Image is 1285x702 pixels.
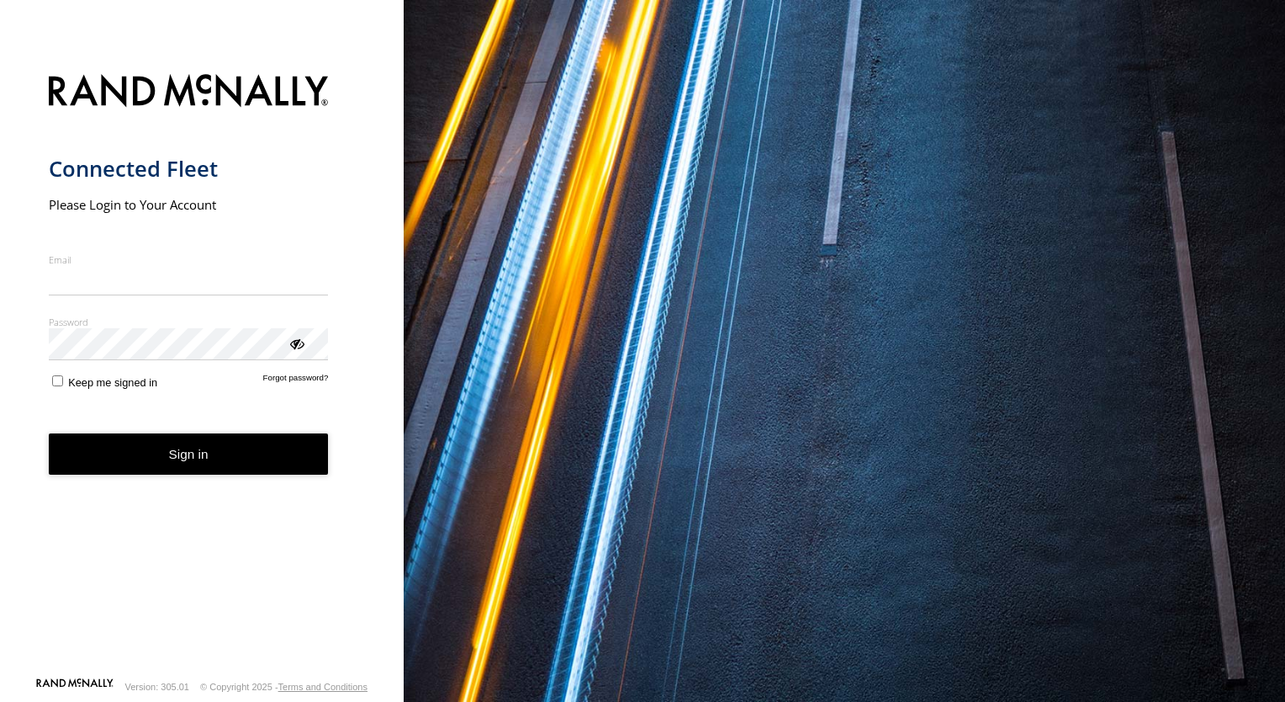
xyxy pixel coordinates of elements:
[125,682,189,692] div: Version: 305.01
[52,375,63,386] input: Keep me signed in
[288,334,304,351] div: ViewPassword
[49,433,329,475] button: Sign in
[200,682,368,692] div: © Copyright 2025 -
[36,678,114,695] a: Visit our Website
[263,373,329,389] a: Forgot password?
[49,71,329,114] img: Rand McNally
[278,682,368,692] a: Terms and Conditions
[49,155,329,183] h1: Connected Fleet
[49,253,329,266] label: Email
[49,196,329,213] h2: Please Login to Your Account
[49,316,329,328] label: Password
[68,376,157,389] span: Keep me signed in
[49,64,356,677] form: main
